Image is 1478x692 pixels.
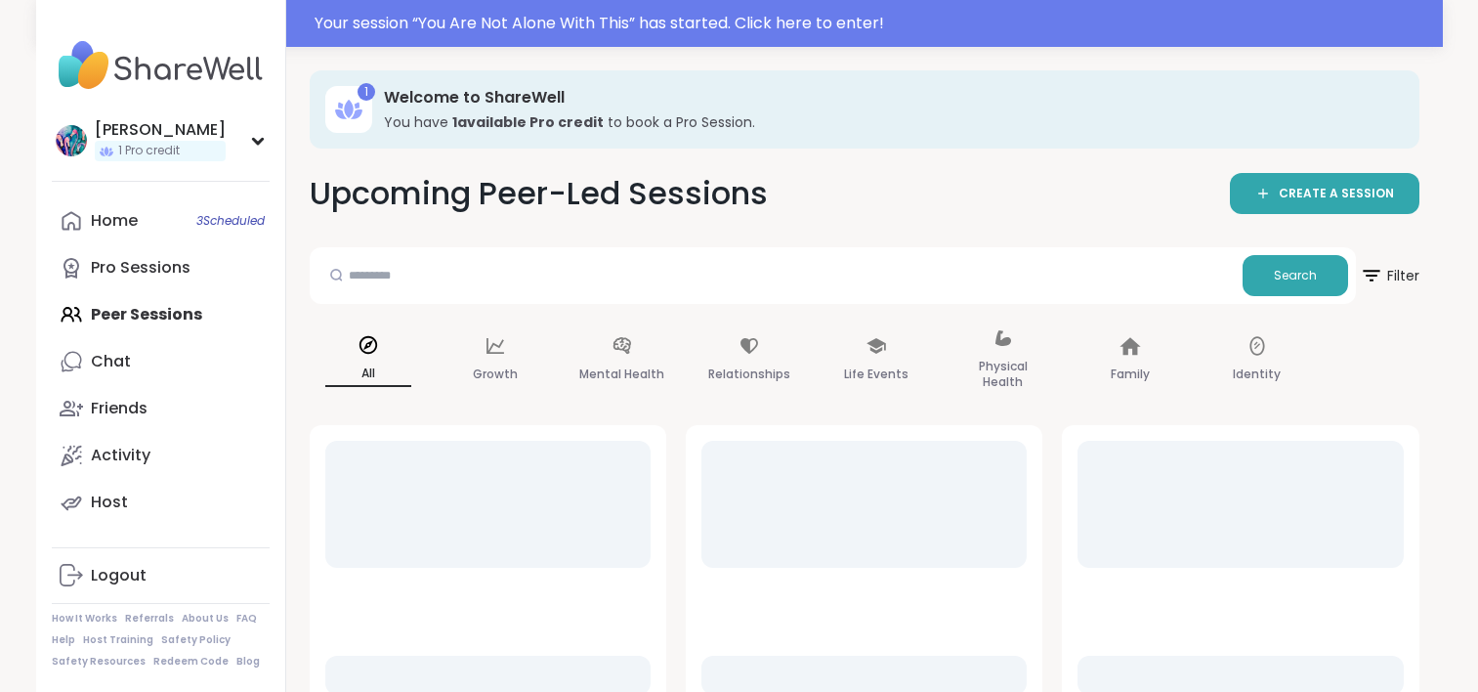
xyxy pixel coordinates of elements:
a: Safety Policy [161,633,231,647]
p: All [325,362,411,387]
a: FAQ [236,612,257,626]
a: Help [52,633,75,647]
h3: Welcome to ShareWell [384,87,1392,108]
span: Filter [1360,252,1419,299]
div: [PERSON_NAME] [95,119,226,141]
a: Blog [236,655,260,669]
span: 3 Scheduled [196,213,265,229]
a: How It Works [52,612,117,626]
img: hollyjanicki [56,125,87,156]
p: Physical Health [960,355,1046,394]
p: Growth [473,363,518,386]
a: Chat [52,338,270,385]
div: Pro Sessions [91,257,190,279]
div: Home [91,210,138,232]
a: Pro Sessions [52,244,270,291]
a: CREATE A SESSION [1230,173,1419,214]
h2: Upcoming Peer-Led Sessions [310,172,768,216]
div: Friends [91,398,148,419]
a: Logout [52,552,270,599]
button: Search [1243,255,1348,296]
span: 1 Pro credit [118,143,180,159]
div: Host [91,492,128,513]
a: Host Training [83,633,153,647]
span: CREATE A SESSION [1279,186,1394,202]
button: Filter [1360,247,1419,304]
p: Mental Health [579,363,664,386]
div: 1 [358,83,375,101]
div: Activity [91,445,150,466]
div: Your session “ You Are Not Alone With This ” has started. Click here to enter! [315,12,1431,35]
img: ShareWell Nav Logo [52,31,270,100]
div: Logout [91,565,147,586]
p: Relationships [708,363,790,386]
a: Friends [52,385,270,432]
span: Search [1274,267,1317,284]
a: Home3Scheduled [52,197,270,244]
b: 1 available Pro credit [452,112,604,132]
a: Host [52,479,270,526]
a: Redeem Code [153,655,229,669]
a: Activity [52,432,270,479]
div: Chat [91,351,131,372]
h3: You have to book a Pro Session. [384,112,1392,132]
p: Identity [1233,363,1281,386]
a: Safety Resources [52,655,146,669]
p: Life Events [844,363,908,386]
p: Family [1111,363,1150,386]
a: Referrals [125,612,174,626]
a: About Us [182,612,229,626]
